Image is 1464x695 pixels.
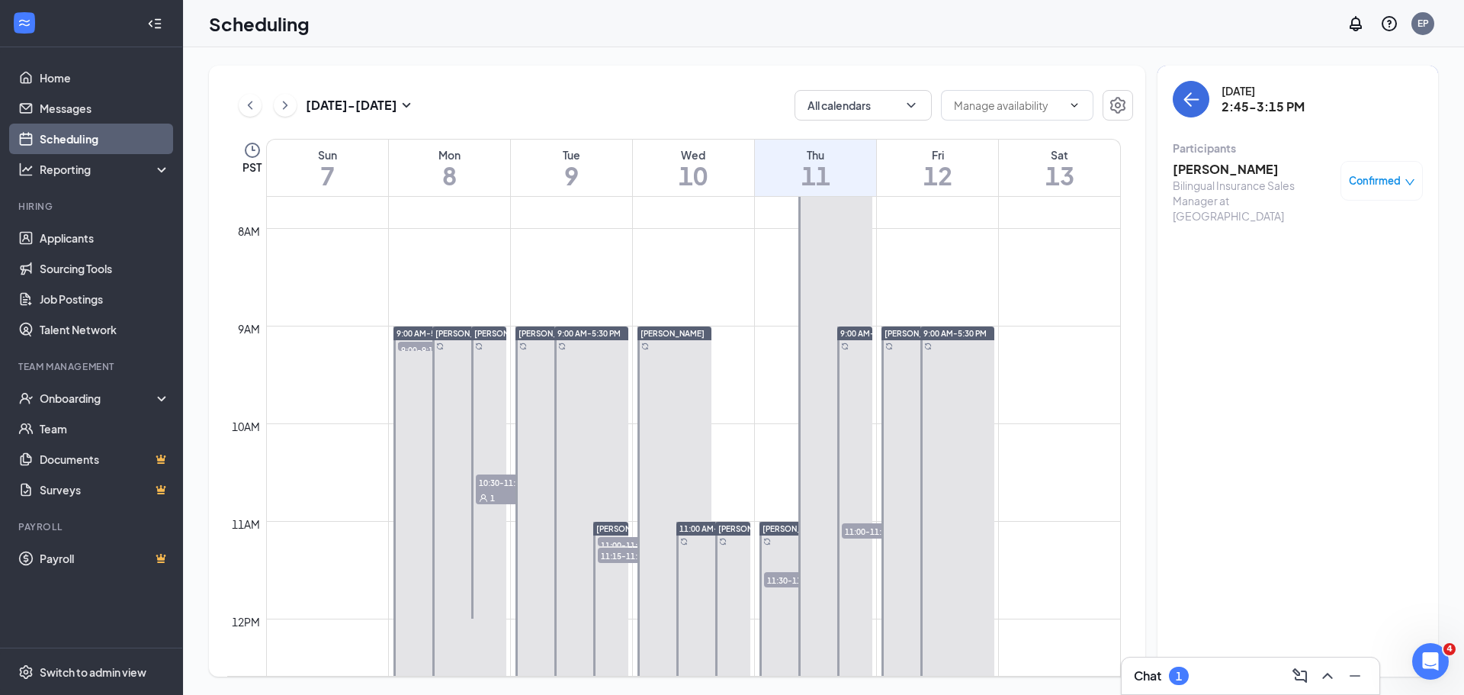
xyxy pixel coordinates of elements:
svg: Sync [841,343,849,350]
svg: Sync [924,343,932,350]
svg: Sync [519,343,527,350]
div: Payroll [18,520,167,533]
span: 9:00 AM-5:30 PM [840,328,904,339]
div: Reporting [40,162,171,177]
h3: [PERSON_NAME] [1173,161,1333,178]
span: 9:00 AM-5:30 PM [557,328,621,339]
svg: Analysis [18,162,34,177]
button: Minimize [1343,664,1367,688]
span: Confirmed [1349,173,1401,188]
h1: 10 [633,162,754,188]
h1: 13 [999,162,1120,188]
svg: Sync [763,538,771,545]
svg: Collapse [147,16,162,31]
svg: Sync [475,343,483,350]
input: Manage availability [954,97,1062,114]
div: Thu [755,147,876,162]
svg: WorkstreamLogo [17,15,32,31]
span: [PERSON_NAME] [435,329,499,338]
h1: 7 [267,162,388,188]
svg: Sync [719,538,727,545]
button: Settings [1103,90,1133,121]
a: Sourcing Tools [40,253,170,284]
h3: Chat [1134,668,1161,684]
span: 4 [1443,643,1456,655]
h3: 2:45-3:15 PM [1222,98,1305,115]
h1: 8 [389,162,510,188]
span: 9:00-9:15 AM [398,342,474,357]
button: All calendarsChevronDown [795,90,932,121]
div: Bilingual Insurance Sales Manager at [GEOGRAPHIC_DATA] [1173,178,1333,224]
a: September 12, 2025 [877,140,998,196]
div: Onboarding [40,391,157,406]
div: 11am [229,516,263,533]
span: 1 [490,493,495,504]
div: Mon [389,147,510,162]
h1: 12 [877,162,998,188]
span: PST [242,159,262,175]
svg: Sync [436,343,444,350]
a: September 10, 2025 [633,140,754,196]
svg: Minimize [1346,667,1364,685]
svg: Sync [885,343,893,350]
div: Wed [633,147,754,162]
svg: UserCheck [18,391,34,406]
div: Tue [511,147,632,162]
svg: ChevronRight [278,96,293,114]
button: ChevronLeft [239,94,262,117]
span: [PERSON_NAME] [596,524,660,533]
button: ChevronRight [274,94,297,117]
a: September 9, 2025 [511,140,632,196]
div: [DATE] [1222,83,1305,98]
div: 12pm [229,613,263,630]
a: Applicants [40,223,170,253]
a: DocumentsCrown [40,444,170,475]
span: [PERSON_NAME] [762,524,827,533]
svg: Sync [641,343,649,350]
a: Team [40,413,170,444]
a: PayrollCrown [40,543,170,574]
svg: ComposeMessage [1291,667,1309,685]
div: Hiring [18,200,167,213]
svg: ChevronLeft [242,96,258,114]
svg: ChevronUp [1318,667,1337,685]
a: September 8, 2025 [389,140,510,196]
svg: SmallChevronDown [397,96,416,114]
a: Talent Network [40,314,170,345]
div: Team Management [18,360,167,373]
a: Messages [40,93,170,124]
button: ChevronUp [1315,664,1340,688]
div: 1 [1176,670,1182,683]
span: [PERSON_NAME] [474,329,538,338]
div: 9am [235,320,263,337]
a: Scheduling [40,124,170,154]
a: September 11, 2025 [755,140,876,196]
span: 11:00 AM-5:30 PM [679,523,747,534]
svg: Sync [558,343,566,350]
iframe: Intercom live chat [1412,643,1449,680]
svg: Settings [18,664,34,680]
div: 8am [235,223,263,240]
span: 11:30-11:45 AM [764,572,840,587]
span: 11:00-11:15 AM [598,537,674,552]
button: back-button [1173,81,1209,117]
svg: Settings [1109,96,1127,114]
span: [PERSON_NAME] [518,329,583,338]
div: Switch to admin view [40,664,146,680]
span: [PERSON_NAME] [640,329,705,338]
svg: ChevronDown [904,98,919,113]
span: down [1405,177,1415,188]
div: Participants [1173,140,1423,156]
span: 11:00-11:15 AM [842,523,918,539]
svg: Notifications [1347,14,1365,33]
h1: 11 [755,162,876,188]
span: [PERSON_NAME] [718,524,782,533]
svg: ChevronDown [1068,99,1080,111]
div: EP [1417,17,1429,30]
div: 10am [229,418,263,435]
button: ComposeMessage [1288,664,1312,688]
svg: ArrowLeft [1182,90,1200,108]
h1: Scheduling [209,11,310,37]
a: Home [40,63,170,93]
